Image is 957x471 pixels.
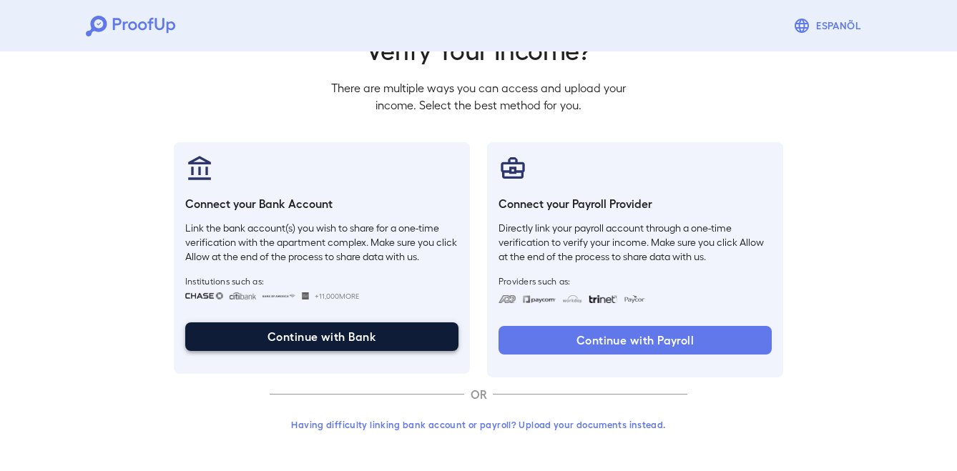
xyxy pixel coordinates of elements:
[320,79,637,114] p: There are multiple ways you can access and upload your income. Select the best method for you.
[522,295,556,303] img: paycom.svg
[562,295,583,303] img: workday.svg
[499,195,772,212] h6: Connect your Payroll Provider
[499,295,516,303] img: adp.svg
[499,221,772,264] p: Directly link your payroll account through a one-time verification to verify your income. Make su...
[262,292,296,299] img: bankOfAmerica.svg
[270,412,687,437] button: Having difficulty linking bank account or payroll? Upload your documents instead.
[499,275,772,287] span: Providers such as:
[302,292,310,299] img: wellsfargo.svg
[185,221,458,264] p: Link the bank account(s) you wish to share for a one-time verification with the apartment complex...
[787,11,871,40] button: Espanõl
[499,154,527,182] img: payrollProvider.svg
[623,295,645,303] img: paycon.svg
[464,386,493,403] p: OR
[185,154,214,182] img: bankAccount.svg
[185,322,458,351] button: Continue with Bank
[315,290,359,302] span: +11,000 More
[499,326,772,355] button: Continue with Payroll
[229,292,256,299] img: citibank.svg
[589,295,617,303] img: trinet.svg
[185,275,458,287] span: Institutions such as:
[185,195,458,212] h6: Connect your Bank Account
[185,292,223,299] img: chase.svg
